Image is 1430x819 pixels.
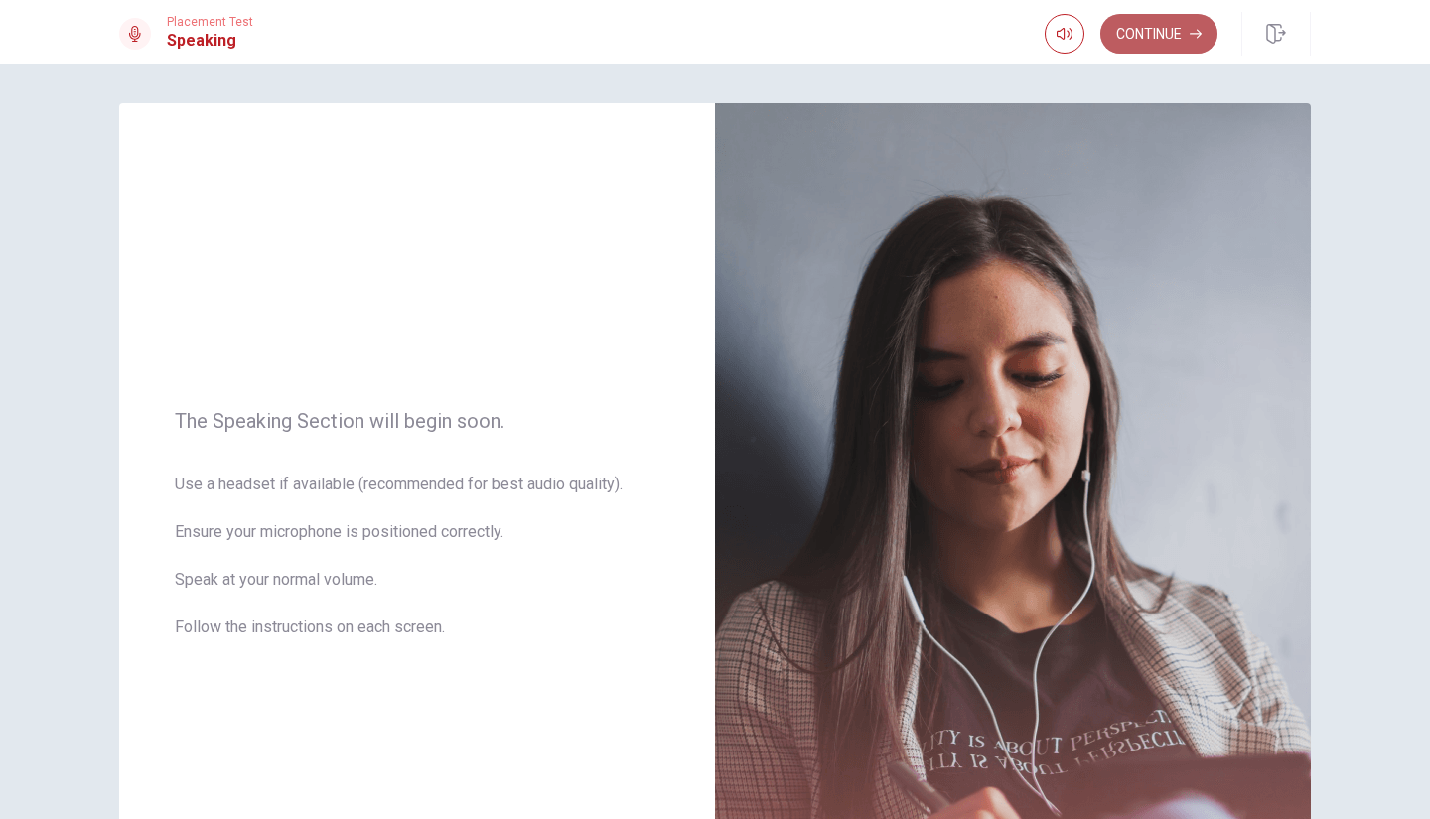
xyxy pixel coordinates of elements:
button: Continue [1100,14,1217,54]
h1: Speaking [167,29,253,53]
span: The Speaking Section will begin soon. [175,409,659,433]
span: Placement Test [167,15,253,29]
span: Use a headset if available (recommended for best audio quality). Ensure your microphone is positi... [175,473,659,663]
